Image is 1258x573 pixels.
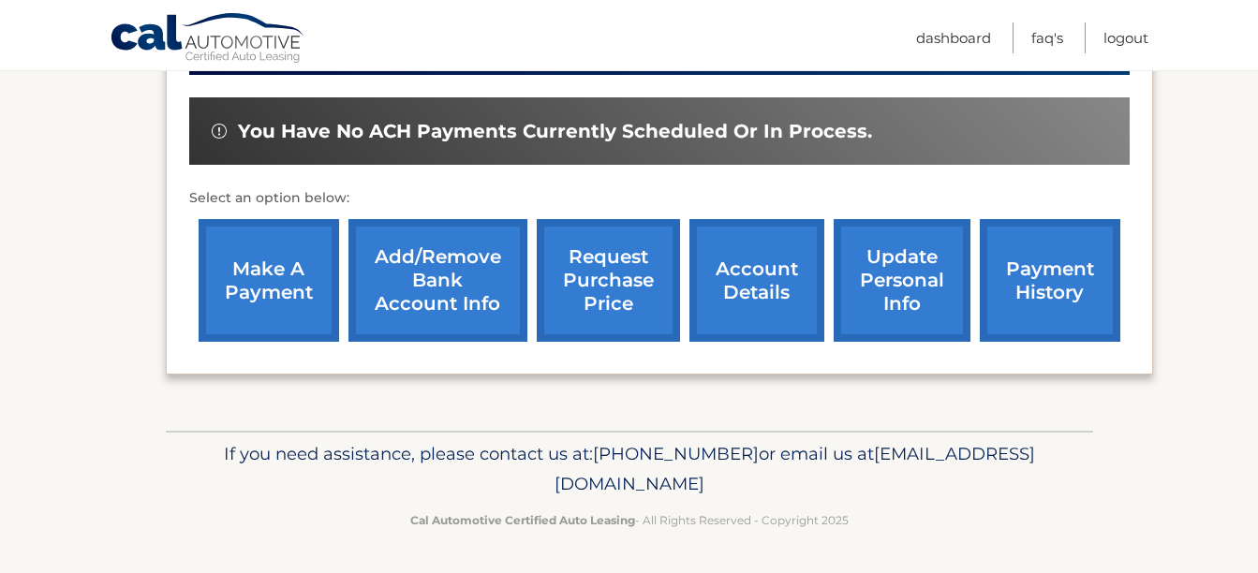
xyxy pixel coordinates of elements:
[916,22,991,53] a: Dashboard
[593,443,759,464] span: [PHONE_NUMBER]
[178,439,1081,499] p: If you need assistance, please contact us at: or email us at
[1031,22,1063,53] a: FAQ's
[980,219,1120,342] a: payment history
[178,510,1081,530] p: - All Rights Reserved - Copyright 2025
[189,187,1130,210] p: Select an option below:
[1103,22,1148,53] a: Logout
[110,12,306,66] a: Cal Automotive
[238,120,872,143] span: You have no ACH payments currently scheduled or in process.
[834,219,970,342] a: update personal info
[199,219,339,342] a: make a payment
[689,219,824,342] a: account details
[537,219,680,342] a: request purchase price
[555,443,1035,494] span: [EMAIL_ADDRESS][DOMAIN_NAME]
[348,219,527,342] a: Add/Remove bank account info
[410,513,635,527] strong: Cal Automotive Certified Auto Leasing
[212,124,227,139] img: alert-white.svg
